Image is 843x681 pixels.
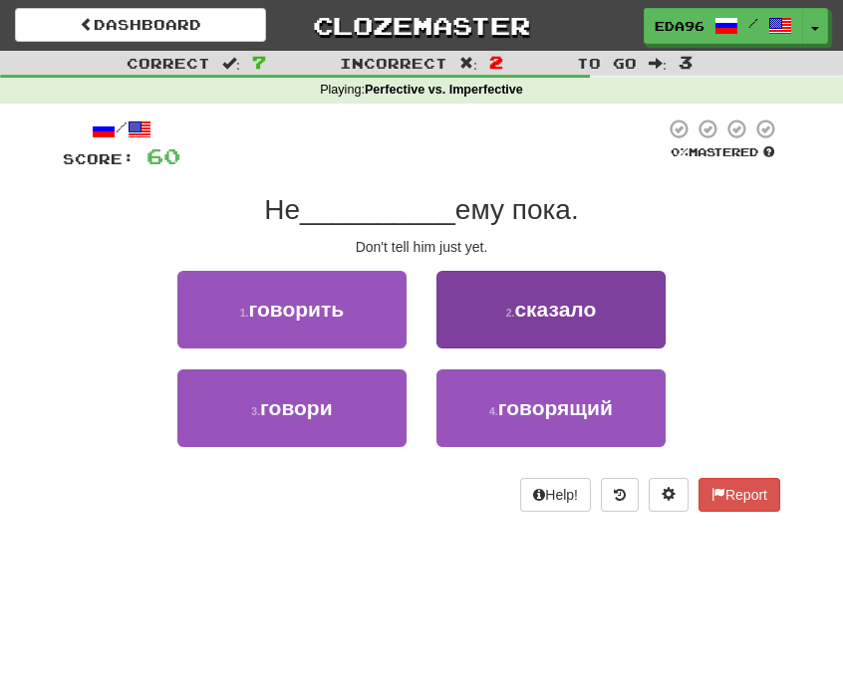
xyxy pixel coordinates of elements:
small: 1 . [240,307,249,319]
small: 4 . [489,405,498,417]
span: Incorrect [340,55,447,72]
span: : [459,56,477,70]
span: говорящий [498,396,613,419]
span: : [222,56,240,70]
a: Clozemaster [296,8,547,43]
span: Не [264,194,300,225]
div: / [63,117,180,142]
span: 60 [146,143,180,168]
small: 2 . [506,307,515,319]
span: сказало [514,298,596,321]
span: говорить [249,298,345,321]
div: Don't tell him just yet. [63,237,780,257]
span: 0 % [671,145,689,158]
button: 4.говорящий [436,369,666,447]
span: 3 [679,52,693,72]
span: / [748,16,758,30]
button: 1.говорить [177,271,407,348]
button: Help! [520,478,591,512]
a: eda96 / [644,8,803,44]
div: Mastered [665,144,780,160]
small: 3 . [251,405,260,417]
span: : [649,56,667,70]
button: 2.сказало [436,271,666,348]
button: 3.говори [177,369,407,447]
span: __________ [300,194,455,225]
span: To go [577,55,637,72]
button: Round history (alt+y) [601,478,639,512]
span: eda96 [655,17,704,35]
a: Dashboard [15,8,266,42]
span: ему пока. [455,194,579,225]
span: Score: [63,150,135,167]
button: Report [699,478,780,512]
span: Correct [127,55,210,72]
span: 7 [252,52,266,72]
span: говори [260,396,333,419]
span: 2 [489,52,503,72]
strong: Perfective vs. Imperfective [365,83,523,97]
